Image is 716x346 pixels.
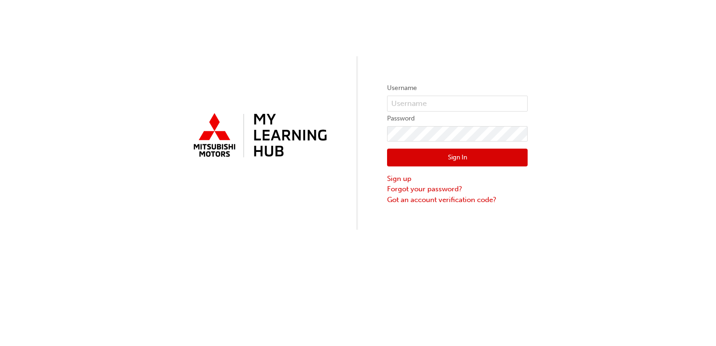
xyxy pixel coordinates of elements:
[387,149,528,166] button: Sign In
[188,109,329,163] img: mmal
[387,96,528,112] input: Username
[387,184,528,195] a: Forgot your password?
[387,113,528,124] label: Password
[387,83,528,94] label: Username
[387,195,528,205] a: Got an account verification code?
[387,173,528,184] a: Sign up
